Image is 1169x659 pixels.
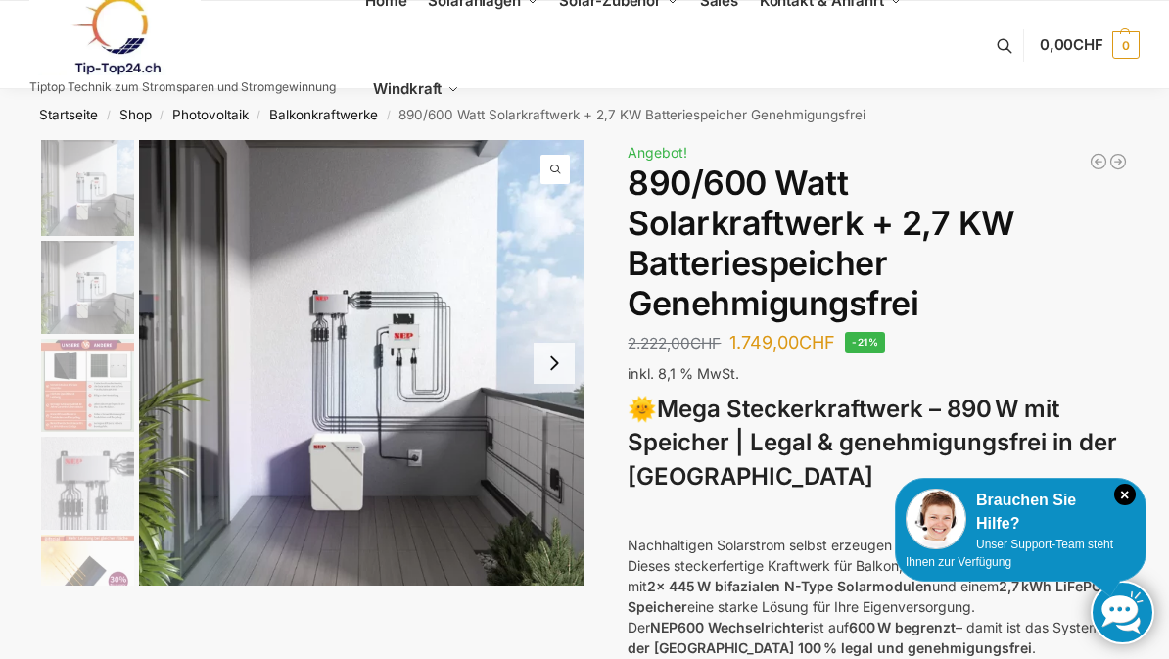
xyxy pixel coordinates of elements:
[1073,35,1103,54] span: CHF
[906,489,1136,536] div: Brauchen Sie Hilfe?
[1040,35,1103,54] span: 0,00
[41,535,134,628] img: Bificial 30 % mehr Leistung
[628,395,1117,492] strong: Mega Steckerkraftwerk – 890 W mit Speicher | Legal & genehmigungsfrei in der [GEOGRAPHIC_DATA]
[628,334,721,353] bdi: 2.222,00
[628,144,687,161] span: Angebot!
[650,619,810,635] strong: NEP600 Wechselrichter
[152,108,172,123] span: /
[729,332,835,353] bdi: 1.749,00
[628,535,1128,658] p: Nachhaltigen Solarstrom selbst erzeugen – ganz ohne Genehmigung! Dieses steckerfertige Kraftwerk ...
[1108,152,1128,171] a: Balkonkraftwerk 890 Watt Solarmodulleistung mit 2kW/h Zendure Speicher
[534,343,575,384] button: Next slide
[139,140,584,586] a: Steckerkraftwerk mit 2,7kwh-SpeicherBalkonkraftwerk mit 27kw Speicher
[139,140,584,586] img: Balkonkraftwerk mit 2,7kw Speicher
[1089,152,1108,171] a: Balkonkraftwerk 405/600 Watt erweiterbar
[906,538,1113,569] span: Unser Support-Team steht Ihnen zur Verfügung
[39,107,98,122] a: Startseite
[365,45,468,133] a: Windkraft
[628,365,739,382] span: inkl. 8,1 % MwSt.
[41,437,134,530] img: BDS1000
[98,108,118,123] span: /
[41,140,134,236] img: Balkonkraftwerk mit 2,7kw Speicher
[249,108,269,123] span: /
[628,164,1128,323] h1: 890/600 Watt Solarkraftwerk + 2,7 KW Batteriespeicher Genehmigungsfrei
[41,241,134,334] img: Balkonkraftwerk mit 2,7kw Speicher
[269,107,378,122] a: Balkonkraftwerke
[172,107,249,122] a: Photovoltaik
[1114,484,1136,505] i: Schließen
[845,332,885,353] span: -21%
[799,332,835,353] span: CHF
[41,339,134,432] img: Bificial im Vergleich zu billig Modulen
[647,578,932,594] strong: 2x 445 W bifazialen N-Type Solarmodulen
[1112,31,1140,59] span: 0
[1040,16,1140,74] a: 0,00CHF 0
[119,107,152,122] a: Shop
[628,393,1128,494] h3: 🌞
[849,619,956,635] strong: 600 W begrenzt
[29,81,336,93] p: Tiptop Technik zum Stromsparen und Stromgewinnung
[690,334,721,353] span: CHF
[906,489,966,549] img: Customer service
[373,79,442,98] span: Windkraft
